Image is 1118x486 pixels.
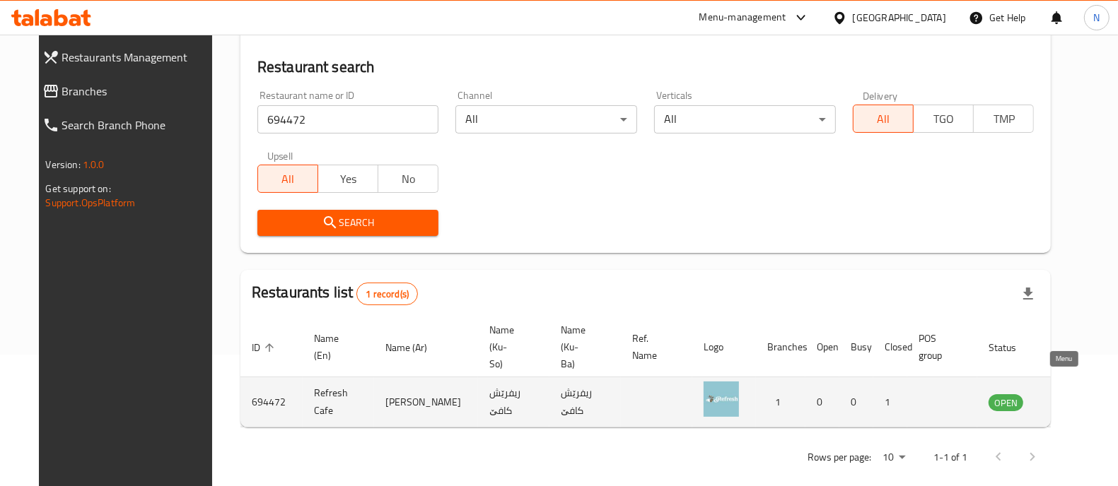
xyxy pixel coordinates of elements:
a: Search Branch Phone [31,108,226,142]
span: Status [989,339,1035,356]
td: 1 [873,377,907,427]
span: Branches [62,83,214,100]
span: OPEN [989,395,1023,411]
span: N [1093,10,1100,25]
div: OPEN [989,394,1023,411]
td: 0 [839,377,873,427]
td: [PERSON_NAME] [374,377,478,427]
td: ریفرێش کافێ [549,377,621,427]
th: Branches [756,317,805,377]
td: Refresh Cafe [303,377,374,427]
button: Yes [318,165,378,193]
input: Search for restaurant name or ID.. [257,105,439,134]
button: Search [257,210,439,236]
button: TGO [913,105,974,133]
a: Support.OpsPlatform [46,194,136,212]
span: TGO [919,109,968,129]
label: Delivery [863,90,898,100]
button: TMP [973,105,1034,133]
td: 0 [805,377,839,427]
img: Refresh Cafe [704,381,739,417]
span: Ref. Name [632,330,675,364]
span: Search Branch Phone [62,117,214,134]
a: Restaurants Management [31,40,226,74]
div: [GEOGRAPHIC_DATA] [853,10,946,25]
span: Yes [324,169,373,189]
a: Branches [31,74,226,108]
span: Version: [46,155,81,174]
div: Total records count [356,283,418,305]
div: Rows per page: [877,447,911,468]
th: Closed [873,317,907,377]
h2: Restaurants list [252,282,418,305]
label: Upsell [267,150,293,160]
span: Name (Ar) [385,339,446,356]
h2: Restaurant search [257,57,1035,78]
span: Get support on: [46,179,111,198]
td: 1 [756,377,805,427]
span: TMP [979,109,1028,129]
td: ریفرێش کافێ [478,377,549,427]
div: All [455,105,637,134]
span: No [384,169,433,189]
th: Busy [839,317,873,377]
th: Open [805,317,839,377]
p: 1-1 of 1 [933,449,967,466]
button: All [853,105,914,133]
div: All [654,105,836,134]
span: All [264,169,313,189]
span: All [859,109,908,129]
span: 1.0.0 [83,155,105,174]
span: Search [269,214,428,232]
span: Name (Ku-Ba) [561,321,604,372]
span: Name (Ku-So) [489,321,532,372]
div: Export file [1011,277,1045,311]
td: 694472 [240,377,303,427]
th: Logo [692,317,756,377]
p: Rows per page: [808,449,871,466]
span: Restaurants Management [62,49,214,66]
span: 1 record(s) [357,288,417,301]
span: ID [252,339,279,356]
table: enhanced table [240,317,1100,427]
button: No [378,165,438,193]
span: POS group [919,330,960,364]
span: Name (En) [314,330,357,364]
div: Menu-management [699,9,786,26]
button: All [257,165,318,193]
